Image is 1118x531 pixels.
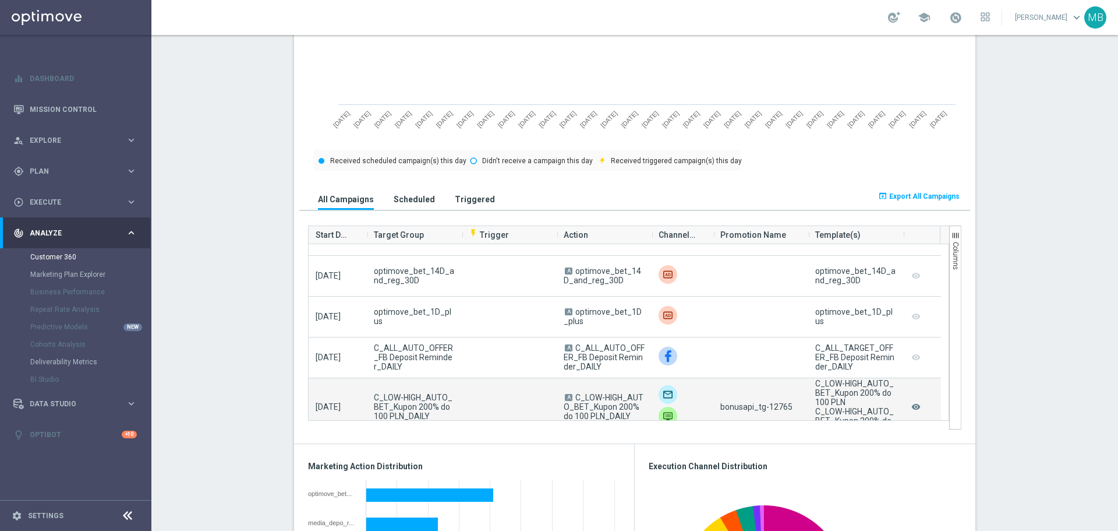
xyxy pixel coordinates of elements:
[123,323,142,331] div: NEW
[908,110,927,129] text: [DATE]
[13,197,126,208] div: Execute
[28,512,63,519] a: Settings
[720,223,786,247] span: Promotion Name
[30,336,150,353] div: Cohorts Analysis
[482,157,593,165] text: Didn't receive a campaign this day
[394,110,413,129] text: [DATE]
[126,196,137,208] i: keyboard_arrow_right
[122,431,137,438] div: +10
[720,402,792,412] span: bonusapi_tg-12765
[565,344,572,351] span: A
[564,393,643,421] span: C_LOW-HIGH_AUTO_BET_Kupon 200% do 100 PLN_DAILY
[455,194,495,205] h3: Triggered
[611,157,742,165] text: Received triggered campaign(s) this day
[13,167,137,176] button: gps_fixed Plan keyboard_arrow_right
[391,188,438,210] button: Scheduled
[13,136,137,145] button: person_search Explore keyboard_arrow_right
[30,353,150,371] div: Deliverability Metrics
[126,227,137,238] i: keyboard_arrow_right
[878,191,887,201] i: open_in_browser
[30,357,121,367] a: Deliverability Metrics
[30,318,150,336] div: Predictive Models
[784,110,804,129] text: [DATE]
[659,306,677,325] img: Criteo
[659,385,677,404] img: Optimail
[12,511,22,521] i: settings
[476,110,495,129] text: [DATE]
[30,248,150,266] div: Customer 360
[13,228,24,238] i: track_changes
[13,166,24,177] i: gps_fixed
[30,252,121,262] a: Customer 360
[13,105,137,114] button: Mission Control
[30,63,137,94] a: Dashboard
[30,168,126,175] span: Plan
[30,230,126,237] span: Analyze
[1070,11,1083,24] span: keyboard_arrow_down
[316,223,351,247] span: Start Date
[564,343,645,371] span: C_ALL_AUTO_OFFER_FB Deposit Reminder_DAILY
[1014,9,1084,26] a: [PERSON_NAME]keyboard_arrow_down
[434,110,454,129] text: [DATE]
[815,223,861,247] span: Template(s)
[876,188,961,205] button: open_in_browser Export All Campaigns
[13,74,137,83] button: equalizer Dashboard
[452,188,498,210] button: Triggered
[764,110,783,129] text: [DATE]
[373,110,392,129] text: [DATE]
[659,265,677,284] img: Criteo
[496,110,515,129] text: [DATE]
[374,343,455,371] span: C_ALL_AUTO_OFFER_FB Deposit Reminder_DAILY
[887,110,907,129] text: [DATE]
[565,308,572,315] span: A
[537,110,557,129] text: [DATE]
[910,399,922,414] i: remove_red_eye
[316,402,341,412] span: [DATE]
[30,283,150,301] div: Business Performance
[13,197,24,208] i: play_circle_outline
[469,228,478,238] i: flash_on
[13,198,137,207] button: play_circle_outline Execute keyboard_arrow_right
[374,266,455,285] span: optimove_bet_14D_and_reg_30D
[330,157,466,165] text: Received scheduled campaign(s) this day
[659,407,677,425] div: Private message
[13,135,24,146] i: person_search
[565,268,572,275] span: A
[308,519,358,526] div: media_depo_reminder_14+_days
[702,110,721,129] text: [DATE]
[951,242,960,270] span: Columns
[826,110,845,129] text: [DATE]
[866,110,886,129] text: [DATE]
[723,110,742,129] text: [DATE]
[13,63,137,94] div: Dashboard
[649,461,961,472] h3: Execution Channel Distribution
[126,166,137,177] i: keyboard_arrow_right
[332,110,351,129] text: [DATE]
[30,400,126,407] span: Data Studio
[30,266,150,283] div: Marketing Plan Explorer
[374,223,424,247] span: Target Group
[374,307,455,326] span: optimove_bet_1D_plus
[13,399,137,409] div: Data Studio keyboard_arrow_right
[13,228,126,238] div: Analyze
[308,461,620,472] h3: Marketing Action Distribution
[681,110,700,129] text: [DATE]
[13,166,126,177] div: Plan
[641,110,660,129] text: [DATE]
[30,371,150,388] div: BI Studio
[13,228,137,238] button: track_changes Analyze keyboard_arrow_right
[599,110,618,129] text: [DATE]
[659,223,697,247] span: Channel(s)
[13,430,137,439] button: lightbulb Optibot +10
[13,419,137,450] div: Optibot
[394,194,435,205] h3: Scheduled
[579,110,598,129] text: [DATE]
